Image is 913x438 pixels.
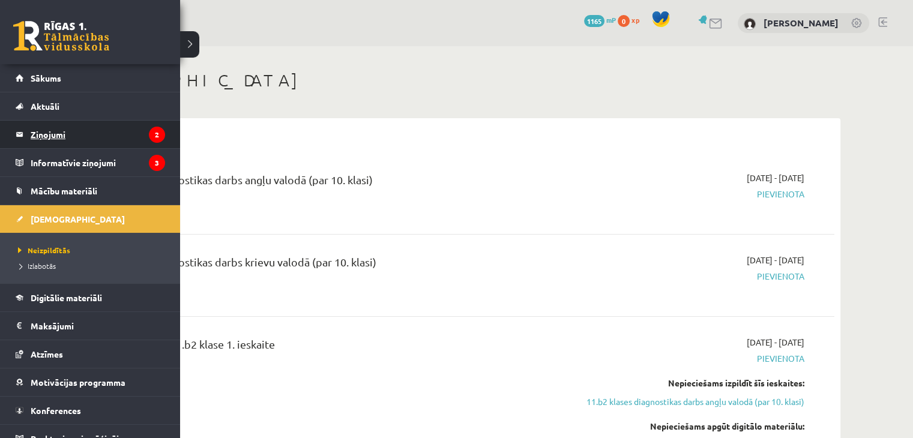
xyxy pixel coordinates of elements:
a: Digitālie materiāli [16,284,165,311]
div: Nepieciešams izpildīt šīs ieskaites: [578,377,804,389]
a: [DEMOGRAPHIC_DATA] [16,205,165,233]
span: Aktuāli [31,101,59,112]
a: Atzīmes [16,340,165,368]
div: Angļu valoda JK 11.b2 klase 1. ieskaite [90,336,560,358]
a: 0 xp [618,15,645,25]
span: 0 [618,15,630,27]
i: 3 [149,155,165,171]
span: Pievienota [578,188,804,200]
a: Maksājumi [16,312,165,340]
span: [DATE] - [DATE] [747,254,804,266]
span: [DEMOGRAPHIC_DATA] [31,214,125,224]
span: 1165 [584,15,604,27]
span: Pievienota [578,270,804,283]
legend: Maksājumi [31,312,165,340]
i: 2 [149,127,165,143]
span: [DATE] - [DATE] [747,172,804,184]
a: Izlabotās [15,260,168,271]
a: Konferences [16,397,165,424]
span: mP [606,15,616,25]
a: Informatīvie ziņojumi3 [16,149,165,176]
legend: Ziņojumi [31,121,165,148]
span: Mācību materiāli [31,185,97,196]
a: 1165 mP [584,15,616,25]
h1: [DEMOGRAPHIC_DATA] [72,70,840,91]
div: Nepieciešams apgūt digitālo materiālu: [578,420,804,433]
span: Atzīmes [31,349,63,359]
a: Mācību materiāli [16,177,165,205]
div: 11.b2 klases diagnostikas darbs krievu valodā (par 10. klasi) [90,254,560,276]
a: Neizpildītās [15,245,168,256]
span: Motivācijas programma [31,377,125,388]
span: Izlabotās [15,261,56,271]
legend: Informatīvie ziņojumi [31,149,165,176]
span: Pievienota [578,352,804,365]
a: Rīgas 1. Tālmācības vidusskola [13,21,109,51]
a: [PERSON_NAME] [764,17,839,29]
span: Konferences [31,405,81,416]
span: Sākums [31,73,61,83]
div: 11.b2 klases diagnostikas darbs angļu valodā (par 10. klasi) [90,172,560,194]
a: Aktuāli [16,92,165,120]
a: Sākums [16,64,165,92]
span: Digitālie materiāli [31,292,102,303]
span: [DATE] - [DATE] [747,336,804,349]
a: Motivācijas programma [16,368,165,396]
span: xp [631,15,639,25]
img: Marta Laķe [744,18,756,30]
span: Neizpildītās [15,245,70,255]
a: Ziņojumi2 [16,121,165,148]
a: 11.b2 klases diagnostikas darbs angļu valodā (par 10. klasi) [578,395,804,408]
